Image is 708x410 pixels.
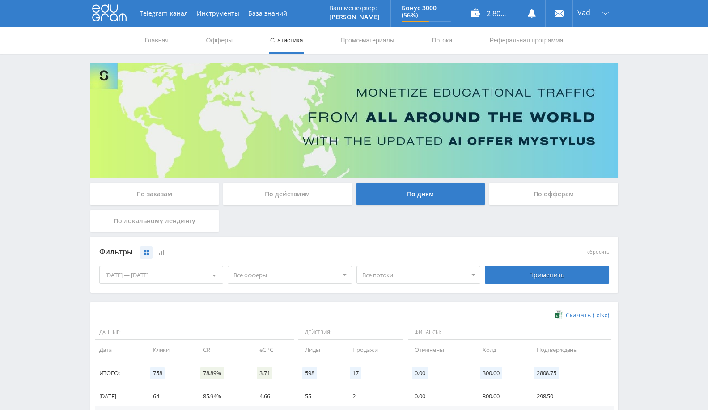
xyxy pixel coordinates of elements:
td: 298.50 [528,386,614,406]
td: 300.00 [474,386,527,406]
td: Лиды [296,340,343,360]
div: Фильтры [99,245,481,259]
div: Применить [485,266,609,284]
span: 78.89% [200,367,224,379]
span: Скачать (.xlsx) [566,312,609,319]
span: 300.00 [480,367,502,379]
td: [DATE] [95,386,144,406]
td: Продажи [343,340,406,360]
td: Клики [144,340,194,360]
td: Отменены [406,340,474,360]
td: 0.00 [406,386,474,406]
span: Все офферы [233,266,338,283]
div: По локальному лендингу [90,210,219,232]
p: [PERSON_NAME] [329,13,380,21]
td: Подтверждены [528,340,614,360]
img: xlsx [555,310,563,319]
td: Дата [95,340,144,360]
td: 2 [343,386,406,406]
span: 2808.75 [534,367,559,379]
div: [DATE] — [DATE] [100,266,223,283]
td: Итого: [95,360,144,386]
td: Холд [474,340,527,360]
a: Реферальная программа [489,27,564,54]
a: Потоки [431,27,453,54]
div: По офферам [489,183,618,205]
span: Действия: [298,325,403,340]
td: 4.66 [250,386,296,406]
span: Данные: [95,325,294,340]
td: 85.94% [194,386,250,406]
img: Banner [90,63,618,178]
div: По заказам [90,183,219,205]
a: Офферы [205,27,234,54]
a: Статистика [269,27,304,54]
button: сбросить [587,249,609,255]
p: Бонус 3000 (56%) [402,4,451,19]
span: 598 [302,367,317,379]
span: 758 [150,367,165,379]
td: CR [194,340,250,360]
span: Vad [577,9,590,16]
span: 17 [350,367,361,379]
span: 3.71 [257,367,272,379]
p: Ваш менеджер: [329,4,380,12]
td: 55 [296,386,343,406]
div: По действиям [223,183,352,205]
span: 0.00 [412,367,428,379]
a: Скачать (.xlsx) [555,311,609,320]
span: Финансы: [408,325,611,340]
td: 64 [144,386,194,406]
div: По дням [356,183,485,205]
a: Главная [144,27,170,54]
span: Все потоки [362,266,467,283]
td: eCPC [250,340,296,360]
a: Промо-материалы [339,27,395,54]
